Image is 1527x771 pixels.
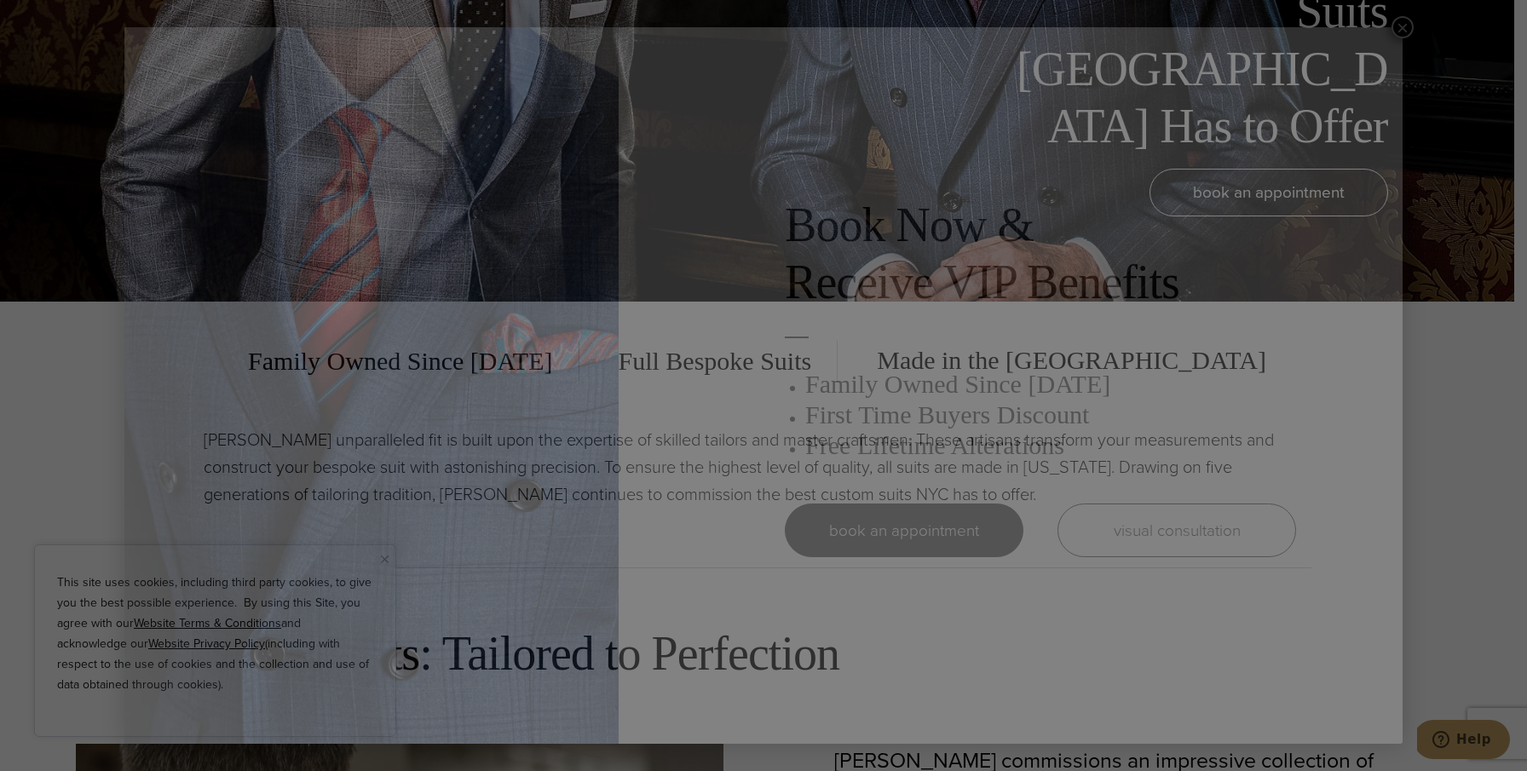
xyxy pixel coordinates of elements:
[805,400,1296,430] h3: First Time Buyers Discount
[39,12,74,27] span: Help
[785,197,1296,311] h2: Book Now & Receive VIP Benefits
[805,369,1296,400] h3: Family Owned Since [DATE]
[805,430,1296,461] h3: Free Lifetime Alterations
[785,503,1023,557] a: book an appointment
[1057,503,1296,557] a: visual consultation
[1392,16,1414,38] button: Close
